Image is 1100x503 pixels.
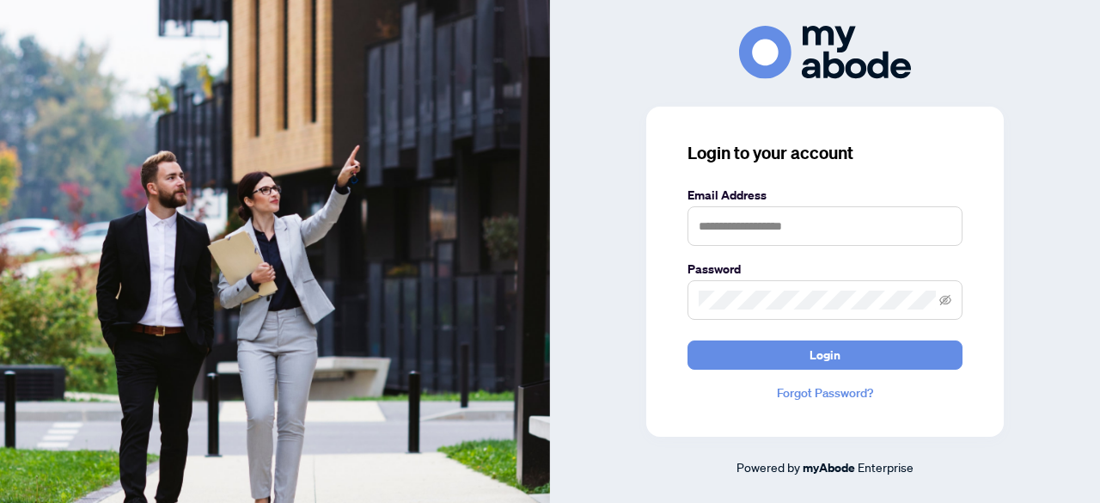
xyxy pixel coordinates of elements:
span: Enterprise [858,459,914,475]
button: Login [687,340,962,370]
a: Forgot Password? [687,383,962,402]
label: Password [687,260,962,279]
span: eye-invisible [939,294,951,306]
img: ma-logo [739,26,911,78]
a: myAbode [803,458,855,477]
label: Email Address [687,186,962,205]
h3: Login to your account [687,141,962,165]
span: Login [810,341,840,369]
span: Powered by [736,459,800,475]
